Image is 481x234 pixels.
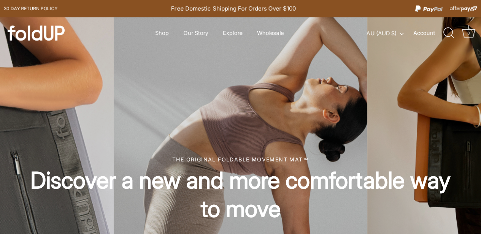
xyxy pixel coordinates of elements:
a: foldUP [8,25,80,41]
a: Explore [216,26,249,40]
a: Account [413,28,443,38]
div: Primary navigation [137,26,302,40]
a: Shop [149,26,176,40]
div: The original foldable movement mat™ [27,155,454,163]
a: 30 day Return policy [4,4,57,13]
a: Cart [460,25,477,41]
a: Our Story [177,26,215,40]
img: foldUP [8,25,65,41]
a: Wholesale [251,26,291,40]
h2: Discover a new and more comfortable way to move [27,166,454,223]
a: Search [440,25,457,41]
button: AU (AUD $) [367,30,412,37]
div: 0 [465,29,472,37]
